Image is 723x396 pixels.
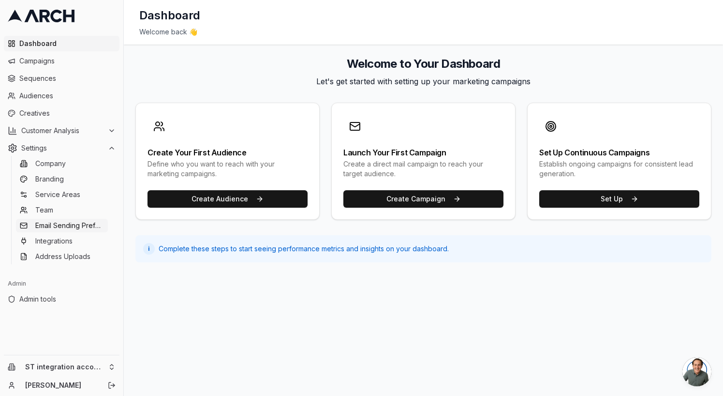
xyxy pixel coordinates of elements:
[4,123,119,138] button: Customer Analysis
[16,188,108,201] a: Service Areas
[19,108,116,118] span: Creatives
[148,159,308,179] div: Define who you want to reach with your marketing campaigns.
[25,381,97,390] a: [PERSON_NAME]
[16,219,108,232] a: Email Sending Preferences
[19,39,116,48] span: Dashboard
[35,159,66,168] span: Company
[4,140,119,156] button: Settings
[4,71,119,86] a: Sequences
[4,106,119,121] a: Creatives
[16,234,108,248] a: Integrations
[148,149,308,156] div: Create Your First Audience
[16,172,108,186] a: Branding
[343,149,503,156] div: Launch Your First Campaign
[16,157,108,170] a: Company
[16,250,108,263] a: Address Uploads
[343,190,503,208] button: Create Campaign
[21,126,104,136] span: Customer Analysis
[19,294,116,304] span: Admin tools
[35,236,73,246] span: Integrations
[159,244,449,254] span: Complete these steps to start seeing performance metrics and insights on your dashboard.
[35,252,90,261] span: Address Uploads
[539,159,699,179] div: Establish ongoing campaigns for consistent lead generation.
[35,221,104,230] span: Email Sending Preferences
[4,359,119,375] button: ST integration account
[539,190,699,208] button: Set Up
[4,53,119,69] a: Campaigns
[343,159,503,179] div: Create a direct mail campaign to reach your target audience.
[19,74,116,83] span: Sequences
[105,379,118,392] button: Log out
[19,56,116,66] span: Campaigns
[16,203,108,217] a: Team
[4,88,119,104] a: Audiences
[19,91,116,101] span: Audiences
[682,357,711,386] a: Open chat
[4,276,119,291] div: Admin
[21,143,104,153] span: Settings
[539,149,699,156] div: Set Up Continuous Campaigns
[4,291,119,307] a: Admin tools
[148,245,150,253] span: i
[135,76,711,87] p: Let's get started with setting up your marketing campaigns
[35,205,53,215] span: Team
[139,8,200,23] h1: Dashboard
[35,190,80,199] span: Service Areas
[139,27,708,37] div: Welcome back 👋
[135,56,711,72] h2: Welcome to Your Dashboard
[35,174,64,184] span: Branding
[4,36,119,51] a: Dashboard
[148,190,308,208] button: Create Audience
[25,363,104,371] span: ST integration account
